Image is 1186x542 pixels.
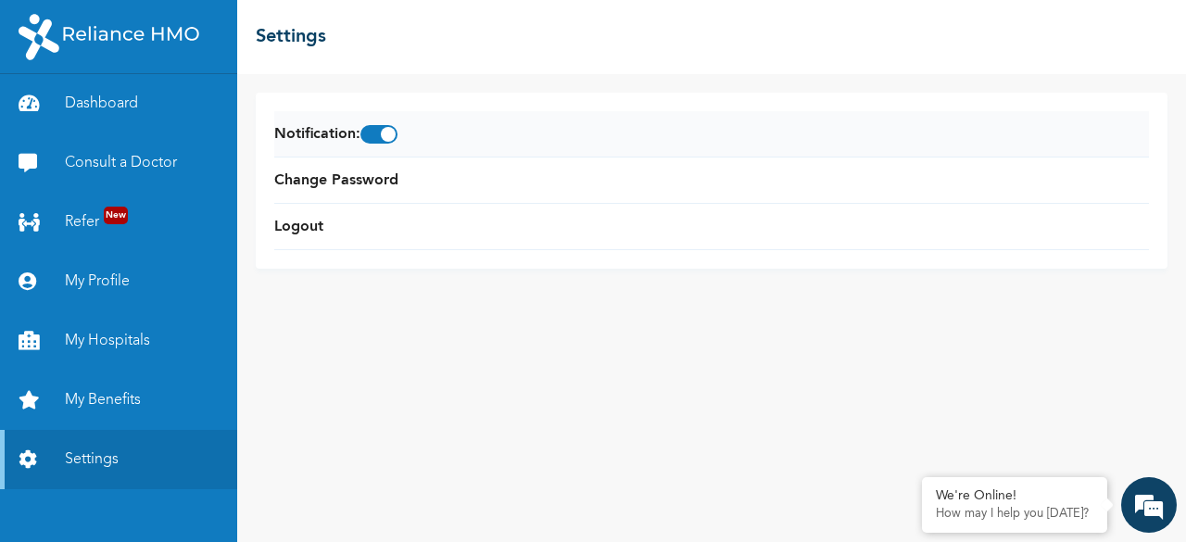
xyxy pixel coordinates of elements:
[936,507,1093,522] p: How may I help you today?
[936,488,1093,504] div: We're Online!
[104,207,128,224] span: New
[274,216,323,238] a: Logout
[274,170,398,192] a: Change Password
[256,23,326,51] h2: Settings
[274,123,397,145] span: Notification :
[19,14,199,60] img: RelianceHMO's Logo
